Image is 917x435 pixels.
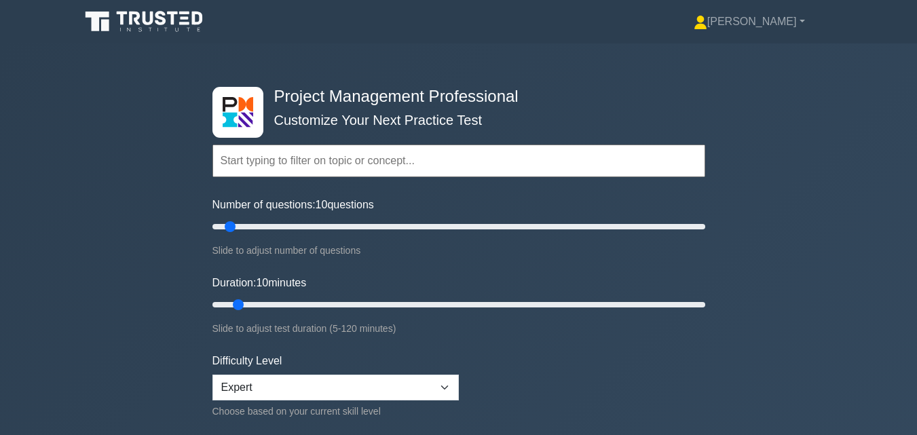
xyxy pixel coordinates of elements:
[661,8,838,35] a: [PERSON_NAME]
[212,242,705,259] div: Slide to adjust number of questions
[212,403,459,419] div: Choose based on your current skill level
[212,320,705,337] div: Slide to adjust test duration (5-120 minutes)
[212,197,374,213] label: Number of questions: questions
[256,277,268,288] span: 10
[316,199,328,210] span: 10
[212,353,282,369] label: Difficulty Level
[212,145,705,177] input: Start typing to filter on topic or concept...
[269,87,639,107] h4: Project Management Professional
[212,275,307,291] label: Duration: minutes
